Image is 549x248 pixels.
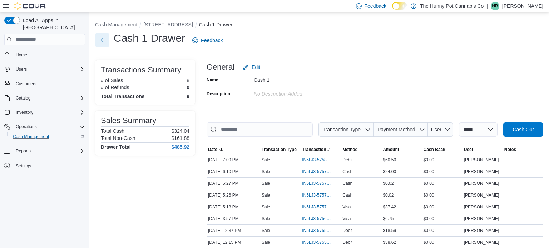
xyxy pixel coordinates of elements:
[207,167,260,176] div: [DATE] 6:10 PM
[463,145,503,154] button: User
[95,21,543,30] nav: An example of EuiBreadcrumbs
[207,156,260,164] div: [DATE] 7:09 PM
[424,147,445,152] span: Cash Back
[302,192,332,198] span: IN5LJ3-5757345
[13,79,85,88] span: Customers
[187,93,189,99] h4: 9
[20,17,85,31] span: Load All Apps in [GEOGRAPHIC_DATA]
[4,47,85,189] nav: Complex example
[14,2,46,10] img: Cova
[187,85,189,90] p: 0
[7,132,88,142] button: Cash Management
[208,147,217,152] span: Date
[207,122,313,137] input: This is a search bar. As you type, the results lower in the page will automatically filter.
[302,147,330,152] span: Transaction #
[302,226,340,235] button: IN5LJ3-5755366
[95,33,109,47] button: Next
[504,147,516,152] span: Notes
[199,22,232,27] button: Cash 1 Drawer
[322,127,361,132] span: Transaction Type
[16,148,31,154] span: Reports
[13,108,85,117] span: Inventory
[486,2,488,10] p: |
[101,128,124,134] h6: Total Cash
[101,77,123,83] h6: # of Sales
[341,145,381,154] button: Method
[13,65,30,74] button: Users
[302,167,340,176] button: IN5LJ3-5757692
[1,79,88,89] button: Customers
[240,60,263,74] button: Edit
[262,157,270,163] p: Sale
[365,2,386,10] span: Feedback
[464,147,474,152] span: User
[207,214,260,223] div: [DATE] 3:57 PM
[101,93,145,99] h4: Total Transactions
[464,204,499,210] span: [PERSON_NAME]
[1,50,88,60] button: Home
[374,122,428,137] button: Payment Method
[207,191,260,199] div: [DATE] 5:26 PM
[422,145,463,154] button: Cash Back
[207,179,260,188] div: [DATE] 5:27 PM
[464,216,499,222] span: [PERSON_NAME]
[13,147,85,155] span: Reports
[262,239,270,245] p: Sale
[342,181,352,186] span: Cash
[502,2,543,10] p: [PERSON_NAME]
[262,192,270,198] p: Sale
[383,181,394,186] span: $0.02
[422,214,463,223] div: $0.00
[262,147,297,152] span: Transaction Type
[431,127,442,132] span: User
[1,64,88,74] button: Users
[318,122,374,137] button: Transaction Type
[381,145,422,154] button: Amount
[187,77,189,83] p: 8
[342,204,351,210] span: Visa
[342,157,352,163] span: Debit
[392,2,407,10] input: Dark Mode
[377,127,415,132] span: Payment Method
[383,239,396,245] span: $38.62
[464,239,499,245] span: [PERSON_NAME]
[302,157,332,163] span: IN5LJ3-5758216
[143,22,193,27] button: [STREET_ADDRESS]
[262,181,270,186] p: Sale
[207,203,260,211] div: [DATE] 5:18 PM
[503,145,543,154] button: Notes
[302,214,340,223] button: IN5LJ3-5756597
[464,181,499,186] span: [PERSON_NAME]
[492,2,498,10] span: NR
[422,179,463,188] div: $0.00
[101,116,156,125] h3: Sales Summary
[422,226,463,235] div: $0.00
[422,191,463,199] div: $0.00
[262,216,270,222] p: Sale
[464,192,499,198] span: [PERSON_NAME]
[301,145,341,154] button: Transaction #
[207,91,230,97] label: Description
[13,147,34,155] button: Reports
[383,216,394,222] span: $6.75
[13,108,36,117] button: Inventory
[262,169,270,174] p: Sale
[207,63,234,71] h3: General
[342,239,352,245] span: Debit
[171,128,189,134] p: $324.04
[428,122,453,137] button: User
[302,191,340,199] button: IN5LJ3-5757345
[16,110,33,115] span: Inventory
[254,88,350,97] div: No Description added
[101,85,129,90] h6: # of Refunds
[464,228,499,233] span: [PERSON_NAME]
[101,135,135,141] h6: Total Non-Cash
[16,81,36,87] span: Customers
[252,64,260,71] span: Edit
[342,147,358,152] span: Method
[383,147,399,152] span: Amount
[383,169,396,174] span: $24.00
[302,238,340,247] button: IN5LJ3-5755221
[422,203,463,211] div: $0.00
[16,124,37,130] span: Operations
